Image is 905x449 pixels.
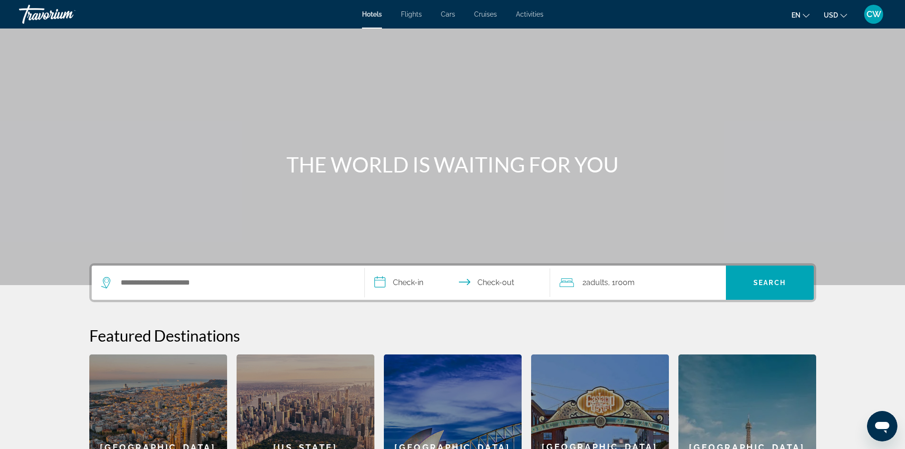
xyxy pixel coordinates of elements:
[867,10,881,19] span: CW
[120,276,350,290] input: Search hotel destination
[791,11,800,19] span: en
[474,10,497,18] a: Cruises
[586,278,608,287] span: Adults
[550,266,726,300] button: Travelers: 2 adults, 0 children
[726,266,814,300] button: Search
[824,8,847,22] button: Change currency
[362,10,382,18] a: Hotels
[92,266,814,300] div: Search widget
[615,278,635,287] span: Room
[19,2,114,27] a: Travorium
[608,276,635,289] span: , 1
[582,276,608,289] span: 2
[867,411,897,441] iframe: Button to launch messaging window
[89,326,816,345] h2: Featured Destinations
[824,11,838,19] span: USD
[401,10,422,18] a: Flights
[441,10,455,18] a: Cars
[861,4,886,24] button: User Menu
[791,8,810,22] button: Change language
[753,279,786,287] span: Search
[516,10,543,18] a: Activities
[275,152,631,177] h1: THE WORLD IS WAITING FOR YOU
[365,266,550,300] button: Select check in and out date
